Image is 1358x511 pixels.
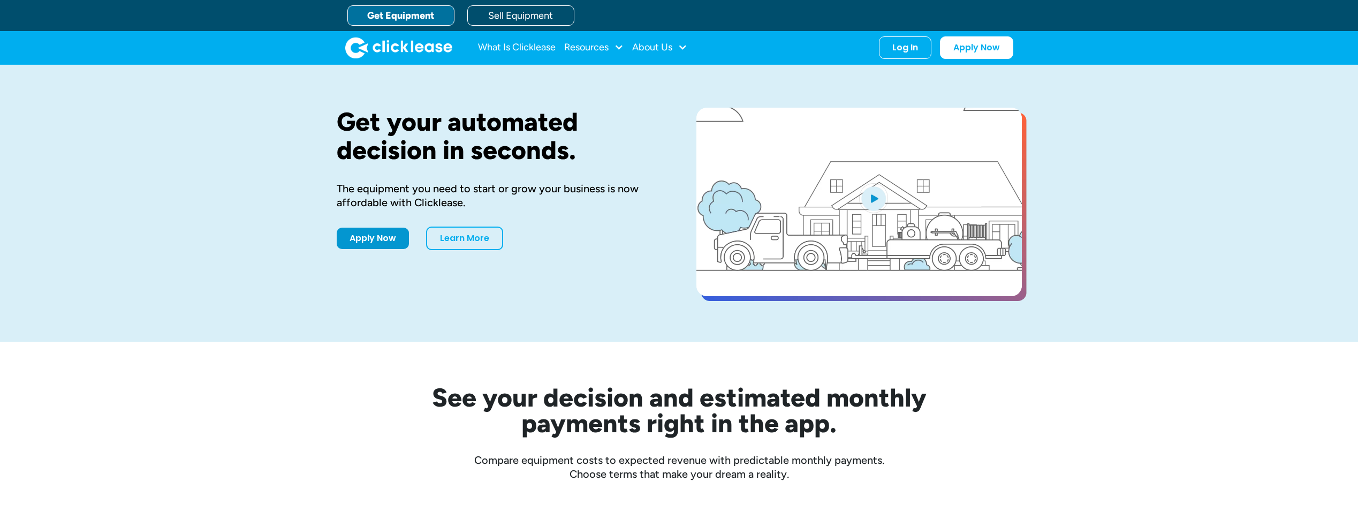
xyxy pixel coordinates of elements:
div: Log In [892,42,918,53]
a: home [345,37,452,58]
a: Apply Now [940,36,1013,59]
img: Clicklease logo [345,37,452,58]
h2: See your decision and estimated monthly payments right in the app. [380,385,979,436]
div: Compare equipment costs to expected revenue with predictable monthly payments. Choose terms that ... [337,453,1022,481]
a: Learn More [426,227,503,250]
div: The equipment you need to start or grow your business is now affordable with Clicklease. [337,182,662,209]
a: Get Equipment [347,5,454,26]
h1: Get your automated decision in seconds. [337,108,662,164]
div: About Us [632,37,687,58]
a: What Is Clicklease [478,37,556,58]
a: Apply Now [337,228,409,249]
img: Blue play button logo on a light blue circular background [859,183,888,213]
div: Resources [564,37,624,58]
a: open lightbox [696,108,1022,296]
a: Sell Equipment [467,5,574,26]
